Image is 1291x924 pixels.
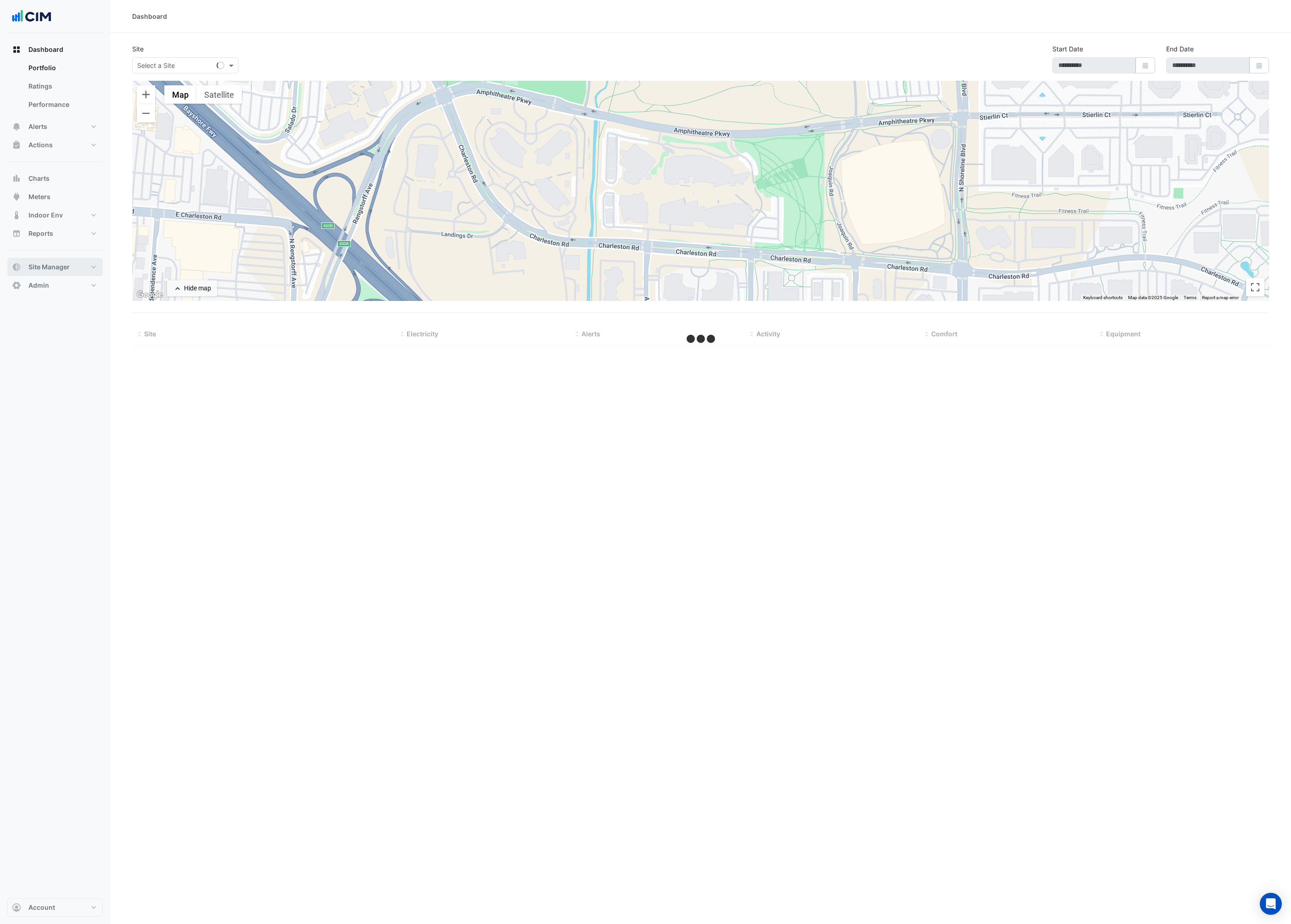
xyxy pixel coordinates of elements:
[12,281,21,290] app-icon: Admin
[7,117,103,136] button: Alerts
[7,169,103,188] button: Charts
[132,44,144,54] label: Site
[1052,44,1083,54] label: Start Date
[28,281,49,290] span: Admin
[12,174,21,183] app-icon: Charts
[28,229,53,238] span: Reports
[7,40,103,59] button: Dashboard
[137,104,155,122] button: Zoom out
[1128,295,1178,300] span: Map data ©2025 Google
[134,289,165,301] img: Google
[7,898,103,917] button: Account
[1202,295,1239,300] a: Report a map error
[164,85,196,104] button: Show street map
[12,192,21,201] app-icon: Meters
[21,95,103,114] a: Performance
[28,140,53,150] span: Actions
[1246,278,1264,296] button: Toggle fullscreen view
[11,7,52,26] img: Company Logo
[7,136,103,154] button: Actions
[28,122,47,131] span: Alerts
[1184,295,1196,300] a: Terms (opens in new tab)
[184,284,211,293] div: Hide map
[28,192,50,201] span: Meters
[134,289,165,301] a: Open this area in Google Maps (opens a new window)
[167,280,217,296] button: Hide map
[28,174,50,183] span: Charts
[7,188,103,206] button: Meters
[407,330,438,338] span: Electricity
[1260,893,1282,915] div: Open Intercom Messenger
[7,224,103,243] button: Reports
[28,45,63,54] span: Dashboard
[1166,44,1194,54] label: End Date
[137,85,155,104] button: Zoom in
[196,85,242,104] button: Show satellite imagery
[28,262,70,272] span: Site Manager
[7,276,103,295] button: Admin
[1083,295,1123,301] button: Keyboard shortcuts
[28,903,55,912] span: Account
[21,59,103,77] a: Portfolio
[581,330,600,338] span: Alerts
[7,206,103,224] button: Indoor Env
[21,77,103,95] a: Ratings
[1106,330,1140,338] span: Equipment
[12,45,21,54] app-icon: Dashboard
[931,330,957,338] span: Comfort
[28,211,63,220] span: Indoor Env
[12,140,21,150] app-icon: Actions
[12,229,21,238] app-icon: Reports
[12,122,21,131] app-icon: Alerts
[12,262,21,272] app-icon: Site Manager
[12,211,21,220] app-icon: Indoor Env
[144,330,156,338] span: Site
[132,11,167,21] div: Dashboard
[756,330,780,338] span: Activity
[7,258,103,276] button: Site Manager
[7,59,103,117] div: Dashboard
